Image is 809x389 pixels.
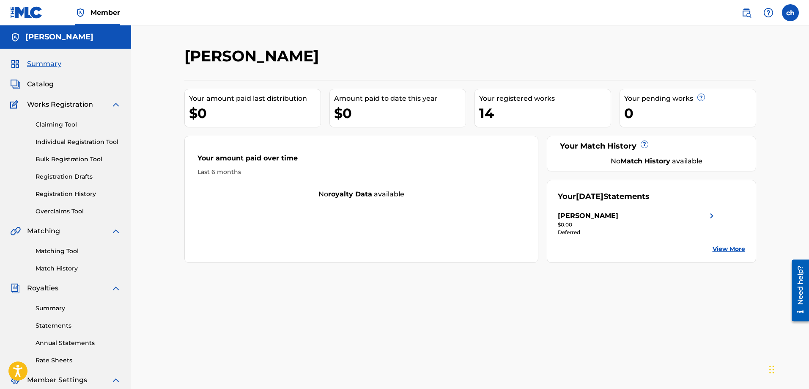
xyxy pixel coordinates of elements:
[707,211,717,221] img: right chevron icon
[568,156,745,166] div: No available
[111,375,121,385] img: expand
[36,247,121,256] a: Matching Tool
[769,357,774,382] div: Arrastrar
[36,356,121,365] a: Rate Sheets
[10,59,61,69] a: SummarySummary
[558,229,717,236] div: Deferred
[741,8,751,18] img: search
[334,94,466,104] div: Amount paid to date this year
[36,264,121,273] a: Match History
[767,348,809,389] div: Widget de chat
[558,211,717,236] a: [PERSON_NAME]right chevron icon$0.00Deferred
[27,59,61,69] span: Summary
[27,375,87,385] span: Member Settings
[10,59,20,69] img: Summary
[624,94,756,104] div: Your pending works
[111,226,121,236] img: expand
[558,191,650,202] div: Your Statements
[10,79,20,89] img: Catalog
[10,283,20,293] img: Royalties
[90,8,120,17] span: Member
[25,32,93,42] h5: Cesar Hernandez
[111,99,121,110] img: expand
[558,141,745,152] div: Your Match History
[27,99,93,110] span: Works Registration
[760,4,777,21] div: Help
[10,226,21,236] img: Matching
[36,172,121,181] a: Registration Drafts
[782,4,799,21] div: User Menu
[27,79,54,89] span: Catalog
[27,283,58,293] span: Royalties
[10,375,20,385] img: Member Settings
[763,8,773,18] img: help
[620,157,670,165] strong: Match History
[10,6,43,19] img: MLC Logo
[698,94,705,101] span: ?
[334,104,466,123] div: $0
[36,304,121,313] a: Summary
[36,207,121,216] a: Overclaims Tool
[27,226,60,236] span: Matching
[36,339,121,348] a: Annual Statements
[713,245,745,254] a: View More
[197,168,526,177] div: Last 6 months
[36,190,121,199] a: Registration History
[10,32,20,42] img: Accounts
[624,104,756,123] div: 0
[189,104,321,123] div: $0
[36,138,121,146] a: Individual Registration Tool
[328,190,372,198] strong: royalty data
[641,141,648,148] span: ?
[558,221,717,229] div: $0.00
[10,79,54,89] a: CatalogCatalog
[785,257,809,325] iframe: Resource Center
[10,99,21,110] img: Works Registration
[767,348,809,389] iframe: Chat Widget
[558,211,618,221] div: [PERSON_NAME]
[36,321,121,330] a: Statements
[189,94,321,104] div: Your amount paid last distribution
[197,153,526,168] div: Your amount paid over time
[185,189,538,199] div: No available
[479,94,611,104] div: Your registered works
[479,104,611,123] div: 14
[75,8,85,18] img: Top Rightsholder
[36,155,121,164] a: Bulk Registration Tool
[111,283,121,293] img: expand
[184,47,323,66] h2: [PERSON_NAME]
[36,120,121,129] a: Claiming Tool
[738,4,755,21] a: Public Search
[576,192,603,201] span: [DATE]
